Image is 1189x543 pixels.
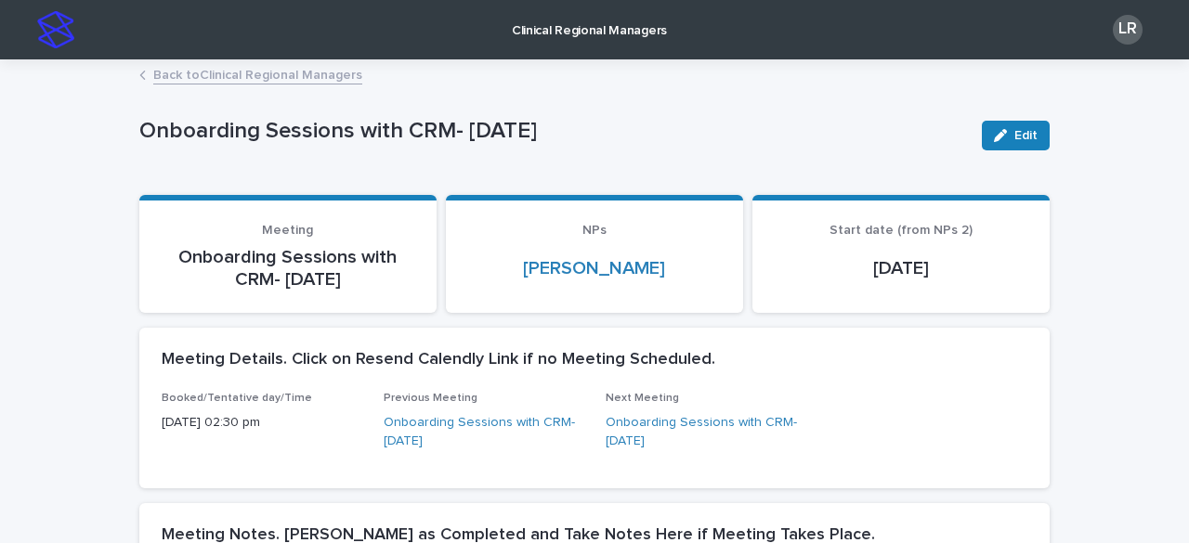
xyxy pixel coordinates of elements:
p: Onboarding Sessions with CRM- [DATE] [139,118,967,145]
p: [DATE] [775,257,1027,279]
button: Edit [982,121,1050,150]
p: Onboarding Sessions with CRM- [DATE] [162,246,414,291]
span: Edit [1014,129,1038,142]
a: Onboarding Sessions with CRM- [DATE] [384,413,583,452]
div: LR [1113,15,1143,45]
a: Onboarding Sessions with CRM- [DATE] [606,413,805,452]
span: Next Meeting [606,393,679,404]
a: [PERSON_NAME] [523,257,665,279]
img: stacker-logo-s-only.png [37,11,74,48]
p: [DATE] 02:30 pm [162,413,361,433]
h2: Meeting Details. Click on Resend Calendly Link if no Meeting Scheduled. [162,350,715,370]
a: Back toClinical Regional Managers [153,63,362,84]
span: Previous Meeting [384,393,477,404]
span: NPs [582,224,607,237]
span: Start date (from NPs 2) [830,224,973,237]
span: Booked/Tentative day/Time [162,393,312,404]
span: Meeting [262,224,313,237]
